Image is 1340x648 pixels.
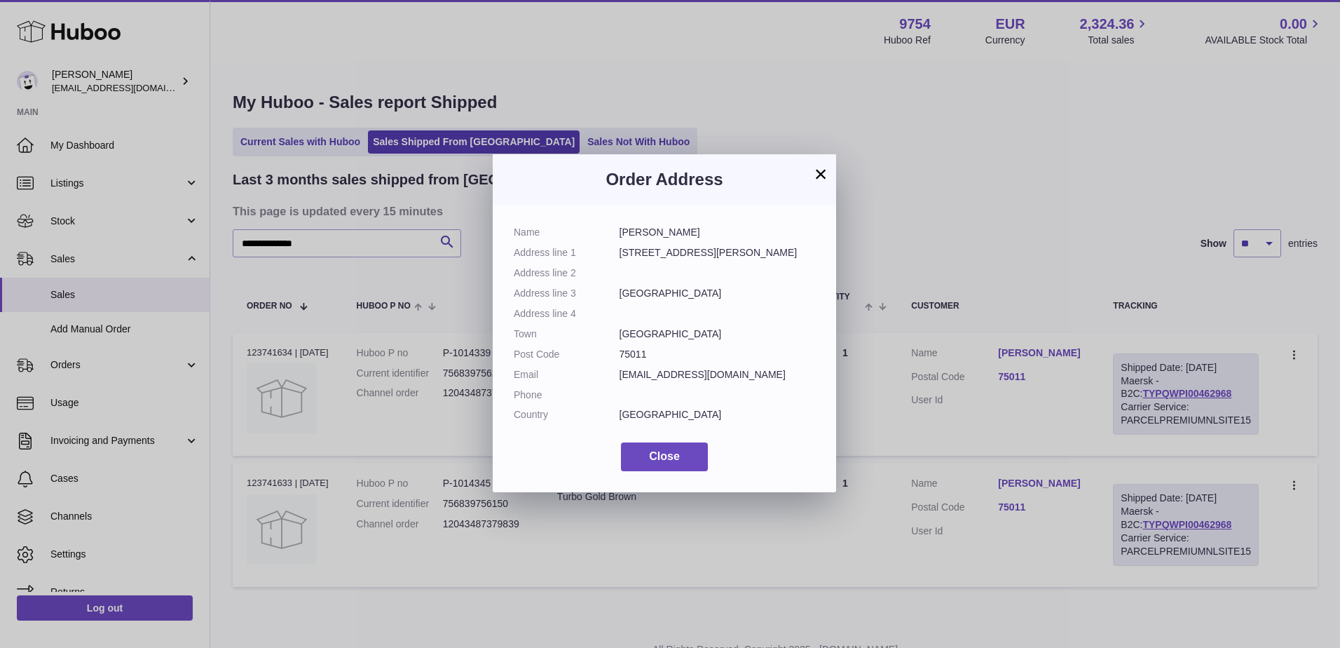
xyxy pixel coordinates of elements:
dt: Email [514,368,620,382]
dt: Country [514,408,620,421]
button: × [812,166,829,182]
dd: [GEOGRAPHIC_DATA] [620,408,816,421]
dt: Address line 1 [514,246,620,259]
dd: [EMAIL_ADDRESS][DOMAIN_NAME] [620,368,816,382]
dd: [GEOGRAPHIC_DATA] [620,287,816,300]
dt: Address line 2 [514,266,620,280]
dt: Phone [514,389,620,402]
dt: Post Code [514,348,620,361]
dt: Town [514,328,620,341]
dd: [STREET_ADDRESS][PERSON_NAME] [620,246,816,259]
h3: Order Address [514,168,815,191]
dd: [PERSON_NAME] [620,226,816,239]
dt: Address line 4 [514,307,620,320]
button: Close [621,443,708,471]
dd: 75011 [620,348,816,361]
dt: Name [514,226,620,239]
dt: Address line 3 [514,287,620,300]
span: Close [649,450,680,462]
dd: [GEOGRAPHIC_DATA] [620,328,816,341]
